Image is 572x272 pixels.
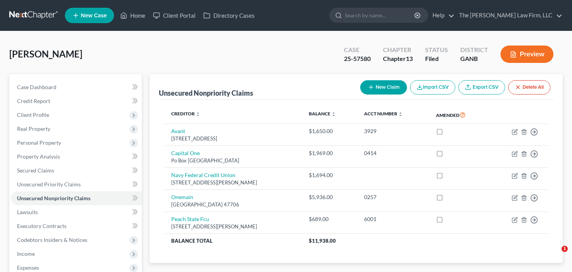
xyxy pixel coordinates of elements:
[17,153,60,160] span: Property Analysis
[383,54,413,63] div: Chapter
[171,172,235,178] a: Navy Federal Credit Union
[11,219,142,233] a: Executory Contracts
[116,8,149,22] a: Home
[159,88,253,98] div: Unsecured Nonpriority Claims
[11,80,142,94] a: Case Dashboard
[508,80,550,95] button: Delete All
[460,54,488,63] div: GANB
[17,209,38,215] span: Lawsuits
[460,46,488,54] div: District
[17,195,90,201] span: Unsecured Nonpriority Claims
[309,215,352,223] div: $689.00
[196,112,200,117] i: unfold_more
[171,194,193,200] a: Onemain
[331,112,336,117] i: unfold_more
[364,215,423,223] div: 6001
[406,55,413,62] span: 13
[383,46,413,54] div: Chapter
[500,46,553,63] button: Preview
[425,46,448,54] div: Status
[171,223,296,230] div: [STREET_ADDRESS][PERSON_NAME]
[171,135,296,142] div: [STREET_ADDRESS]
[398,112,403,117] i: unfold_more
[171,179,296,186] div: [STREET_ADDRESS][PERSON_NAME]
[17,167,54,174] span: Secured Claims
[17,264,39,271] span: Expenses
[9,48,82,59] span: [PERSON_NAME]
[410,80,455,95] button: Import CSV
[309,149,352,157] div: $1,969.00
[171,150,200,156] a: Capital One
[171,201,296,208] div: [GEOGRAPHIC_DATA] 47706
[309,111,336,117] a: Balance unfold_more
[425,54,448,63] div: Filed
[429,8,455,22] a: Help
[344,46,371,54] div: Case
[171,157,296,164] div: Po Box [GEOGRAPHIC_DATA]
[309,127,352,135] div: $1,650.00
[11,164,142,177] a: Secured Claims
[11,94,142,108] a: Credit Report
[11,177,142,191] a: Unsecured Priority Claims
[11,205,142,219] a: Lawsuits
[17,237,87,243] span: Codebtors Insiders & Notices
[309,171,352,179] div: $1,694.00
[455,8,562,22] a: The [PERSON_NAME] Law Firm, LLC
[171,216,209,222] a: Peach State Fcu
[17,84,56,90] span: Case Dashboard
[81,13,107,19] span: New Case
[17,139,61,146] span: Personal Property
[345,8,415,22] input: Search by name...
[17,125,50,132] span: Real Property
[546,246,564,264] iframe: Intercom live chat
[17,223,66,229] span: Executory Contracts
[165,234,303,248] th: Balance Total
[171,111,200,117] a: Creditor unfold_more
[344,54,371,63] div: 25-57580
[360,80,407,95] button: New Claim
[17,250,35,257] span: Income
[149,8,199,22] a: Client Portal
[309,193,352,201] div: $5,936.00
[17,98,50,104] span: Credit Report
[458,80,505,95] a: Export CSV
[17,181,81,188] span: Unsecured Priority Claims
[364,149,423,157] div: 0414
[364,111,403,117] a: Acct Number unfold_more
[17,112,49,118] span: Client Profile
[309,238,336,244] span: $11,938.00
[11,191,142,205] a: Unsecured Nonpriority Claims
[364,127,423,135] div: 3929
[430,106,489,124] th: Amended
[364,193,423,201] div: 0257
[171,128,185,134] a: Avant
[562,246,568,252] span: 1
[11,150,142,164] a: Property Analysis
[199,8,259,22] a: Directory Cases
